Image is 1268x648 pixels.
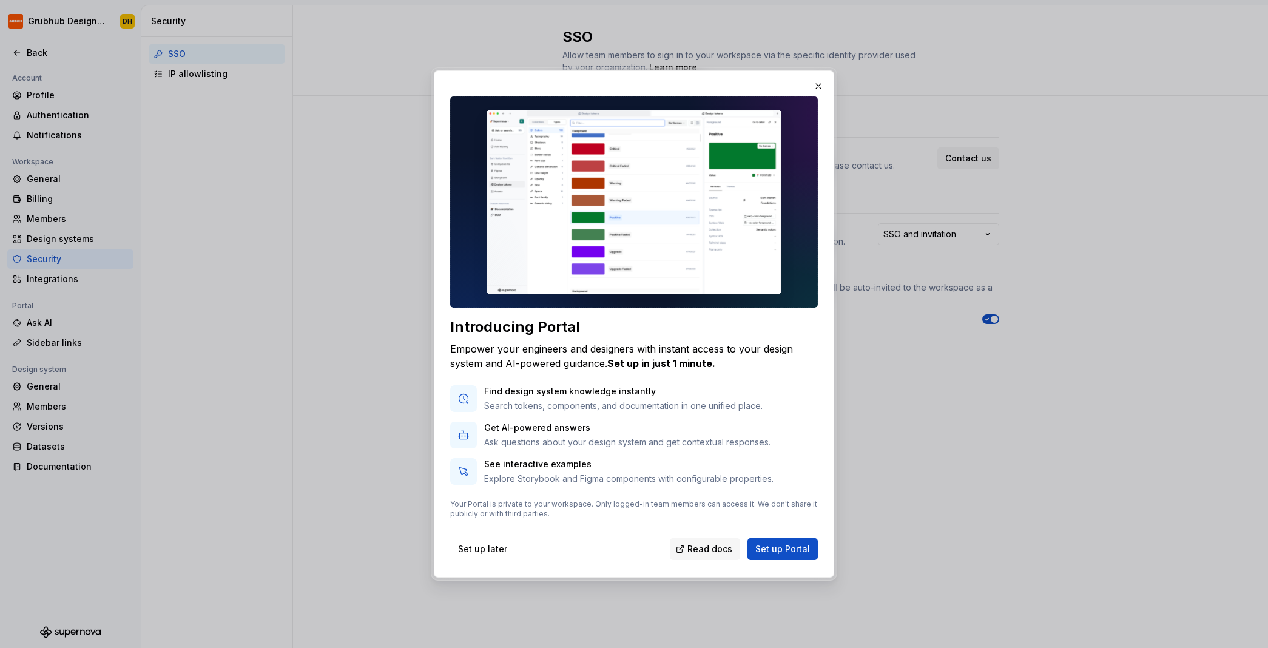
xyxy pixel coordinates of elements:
button: Set up Portal [747,538,818,560]
button: Set up later [450,538,515,560]
p: Explore Storybook and Figma components with configurable properties. [484,473,774,485]
p: Ask questions about your design system and get contextual responses. [484,436,771,448]
span: Set up later [458,543,507,555]
p: See interactive examples [484,458,774,470]
b: Set up in just 1 minute. [607,357,715,370]
a: Read docs [670,538,740,560]
p: Your Portal is private to your workspace. Only logged-in team members can access it. We don't sha... [450,499,818,519]
p: Search tokens, components, and documentation in one unified place. [484,400,763,412]
div: Empower your engineers and designers with instant access to your design system and AI-powered gui... [450,342,818,371]
p: Find design system knowledge instantly [484,385,763,397]
p: Get AI-powered answers [484,422,771,434]
div: Introducing Portal [450,317,818,337]
span: Set up Portal [755,543,810,555]
span: Read docs [687,543,732,555]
